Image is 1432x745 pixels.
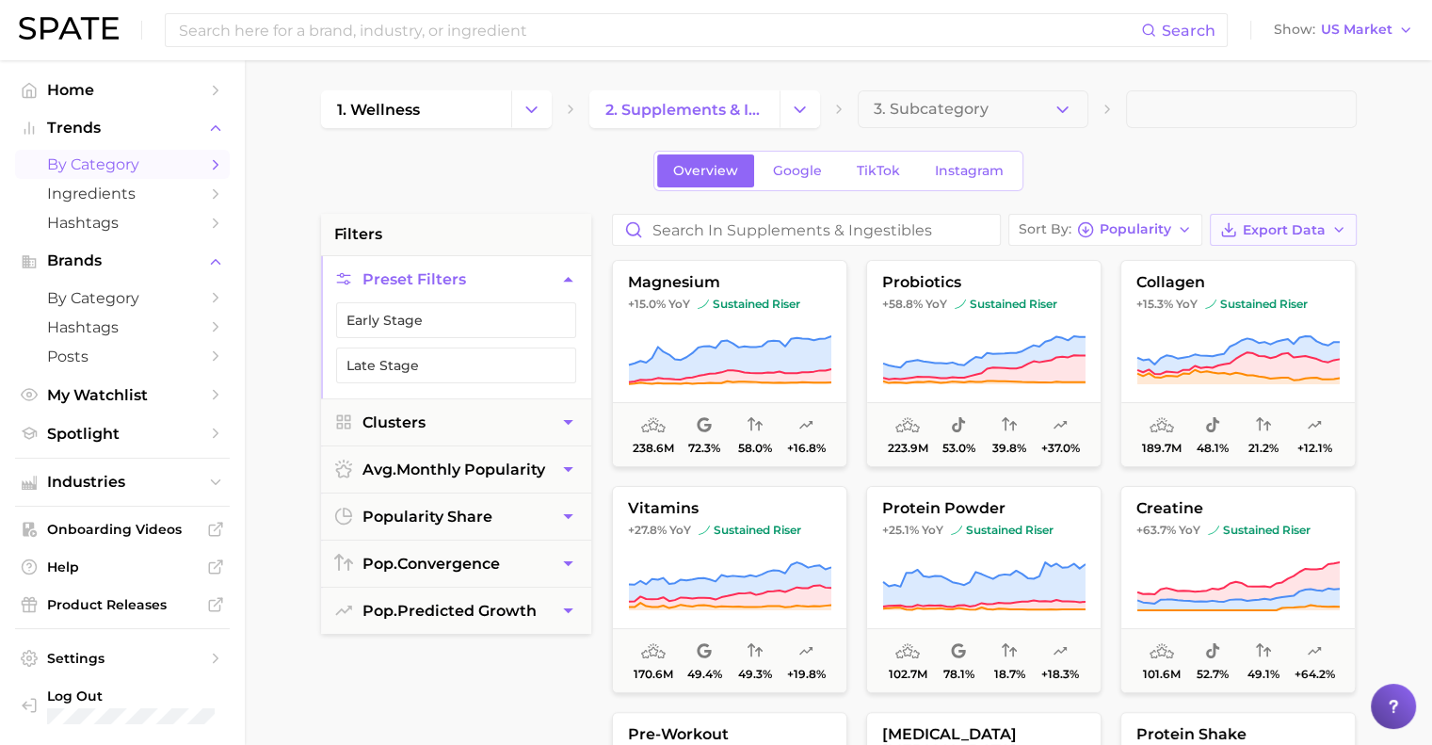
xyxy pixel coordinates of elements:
span: sustained riser [951,523,1054,538]
img: sustained riser [1205,299,1216,310]
span: average monthly popularity: Very High Popularity [1150,640,1174,663]
span: Hashtags [47,318,198,336]
button: Export Data [1210,214,1357,246]
span: Hashtags [47,214,198,232]
span: Posts [47,348,198,365]
span: vitamins [613,500,846,517]
button: Late Stage [336,348,576,383]
span: 223.9m [887,442,927,455]
span: 49.3% [738,668,772,681]
a: My Watchlist [15,381,230,410]
span: YoY [668,297,690,312]
span: popularity predicted growth: Very Likely [798,640,813,663]
button: ShowUS Market [1269,18,1418,42]
span: 52.7% [1197,668,1229,681]
span: Onboarding Videos [47,521,198,538]
button: Trends [15,114,230,142]
span: My Watchlist [47,386,198,404]
button: Industries [15,468,230,496]
span: Log Out [47,688,215,705]
span: popularity share: TikTok [1205,414,1220,437]
span: US Market [1321,24,1392,35]
span: popularity share: TikTok [1205,640,1220,663]
span: monthly popularity [362,461,545,478]
span: +64.2% [1294,668,1334,681]
button: Change Category [780,90,820,128]
span: 18.7% [993,668,1024,681]
a: Onboarding Videos [15,515,230,543]
a: Ingredients [15,179,230,208]
button: pop.convergence [321,541,591,587]
span: Ingredients [47,185,198,202]
a: Hashtags [15,313,230,342]
a: by Category [15,150,230,179]
a: Instagram [919,154,1020,187]
a: Product Releases [15,591,230,619]
span: pre-workout [613,726,846,743]
span: 2. supplements & ingestibles [605,101,764,119]
span: popularity convergence: Very Low Convergence [1002,640,1017,663]
span: +25.1% [882,523,919,537]
img: sustained riser [955,299,966,310]
button: Clusters [321,399,591,445]
span: 101.6m [1143,668,1181,681]
span: protein powder [867,500,1101,517]
span: +63.7% [1136,523,1176,537]
span: average monthly popularity: Very High Popularity [1150,414,1174,437]
a: Posts [15,342,230,371]
span: TikTok [857,163,900,179]
a: Log out. Currently logged in with e-mail pquiroz@maryruths.com. [15,682,230,730]
span: +12.1% [1296,442,1331,455]
span: 48.1% [1197,442,1229,455]
button: pop.predicted growth [321,588,591,634]
span: +37.0% [1040,442,1079,455]
span: 238.6m [633,442,674,455]
button: avg.monthly popularity [321,446,591,493]
span: popularity convergence: Low Convergence [1256,414,1271,437]
span: average monthly popularity: Very High Popularity [895,640,920,663]
span: popularity share: Google [697,414,712,437]
a: Spotlight [15,419,230,448]
button: collagen+15.3% YoYsustained risersustained riser189.7m48.1%21.2%+12.1% [1120,260,1356,467]
span: by Category [47,289,198,307]
span: popularity predicted growth: Very Likely [798,414,813,437]
span: popularity share [362,508,492,526]
span: YoY [1179,523,1200,538]
span: Home [47,81,198,99]
span: Export Data [1243,222,1326,238]
span: popularity share: TikTok [951,414,966,437]
a: Google [757,154,838,187]
span: +16.8% [786,442,825,455]
abbr: average [362,461,396,478]
span: 78.1% [942,668,973,681]
span: Google [773,163,822,179]
a: Overview [657,154,754,187]
span: YoY [925,297,947,312]
span: Show [1274,24,1315,35]
a: 2. supplements & ingestibles [589,90,780,128]
span: popularity convergence: Low Convergence [1002,414,1017,437]
button: magnesium+15.0% YoYsustained risersustained riser238.6m72.3%58.0%+16.8% [612,260,847,467]
span: 72.3% [688,442,720,455]
span: Preset Filters [362,270,466,288]
a: TikTok [841,154,916,187]
span: YoY [1176,297,1198,312]
img: sustained riser [1208,525,1219,536]
span: sustained riser [1208,523,1311,538]
span: popularity convergence: Medium Convergence [1256,640,1271,663]
span: Search [1162,22,1215,40]
button: Change Category [511,90,552,128]
input: Search in supplements & ingestibles [613,215,1000,245]
span: 53.0% [941,442,974,455]
span: +27.8% [628,523,667,537]
span: 189.7m [1142,442,1182,455]
img: SPATE [19,17,119,40]
a: Settings [15,644,230,672]
span: 3. Subcategory [874,101,989,118]
a: Hashtags [15,208,230,237]
span: popularity share: Google [951,640,966,663]
span: filters [334,223,382,246]
span: +15.3% [1136,297,1173,311]
a: Help [15,553,230,581]
span: predicted growth [362,602,537,620]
